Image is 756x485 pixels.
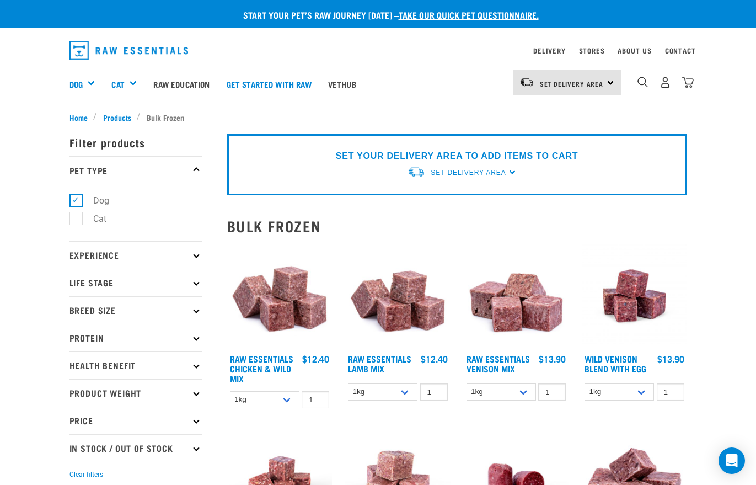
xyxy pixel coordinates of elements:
div: $12.40 [421,354,448,364]
h2: Bulk Frozen [227,217,687,234]
p: Experience [69,241,202,269]
div: $13.90 [657,354,684,364]
img: Raw Essentials Logo [69,41,189,60]
span: Home [69,111,88,123]
a: take our quick pet questionnaire. [399,12,539,17]
a: About Us [618,49,651,52]
span: Set Delivery Area [540,82,604,86]
button: Clear filters [69,470,103,479]
a: Cat [111,78,124,90]
span: Products [103,111,131,123]
p: Pet Type [69,156,202,184]
nav: breadcrumbs [69,111,687,123]
input: 1 [420,383,448,401]
a: Raw Essentials Lamb Mix [348,356,411,371]
div: Open Intercom Messenger [719,447,745,474]
a: Vethub [320,62,364,106]
div: $12.40 [302,354,329,364]
a: Raw Essentials Venison Mix [467,356,530,371]
a: Contact [665,49,696,52]
span: Set Delivery Area [431,169,506,177]
p: Product Weight [69,379,202,407]
a: Products [97,111,137,123]
img: Pile Of Cubed Chicken Wild Meat Mix [227,243,333,349]
img: ?1041 RE Lamb Mix 01 [345,243,451,349]
p: Breed Size [69,296,202,324]
p: Protein [69,324,202,351]
input: 1 [538,383,566,401]
input: 1 [302,391,329,408]
p: Price [69,407,202,434]
a: Wild Venison Blend with Egg [585,356,646,371]
img: van-moving.png [519,77,534,87]
label: Dog [76,194,114,207]
p: SET YOUR DELIVERY AREA TO ADD ITEMS TO CART [336,150,578,163]
p: Health Benefit [69,351,202,379]
input: 1 [657,383,684,401]
img: home-icon@2x.png [682,77,694,88]
a: Dog [69,78,83,90]
img: Venison Egg 1616 [582,243,687,349]
p: In Stock / Out Of Stock [69,434,202,462]
p: Life Stage [69,269,202,296]
img: user.png [660,77,671,88]
a: Raw Education [145,62,218,106]
a: Stores [579,49,605,52]
a: Raw Essentials Chicken & Wild Mix [230,356,293,381]
div: $13.90 [539,354,566,364]
nav: dropdown navigation [61,36,696,65]
a: Home [69,111,94,123]
img: 1113 RE Venison Mix 01 [464,243,569,349]
a: Delivery [533,49,565,52]
img: van-moving.png [408,166,425,178]
p: Filter products [69,129,202,156]
a: Get started with Raw [218,62,320,106]
label: Cat [76,212,111,226]
img: home-icon-1@2x.png [637,77,648,87]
